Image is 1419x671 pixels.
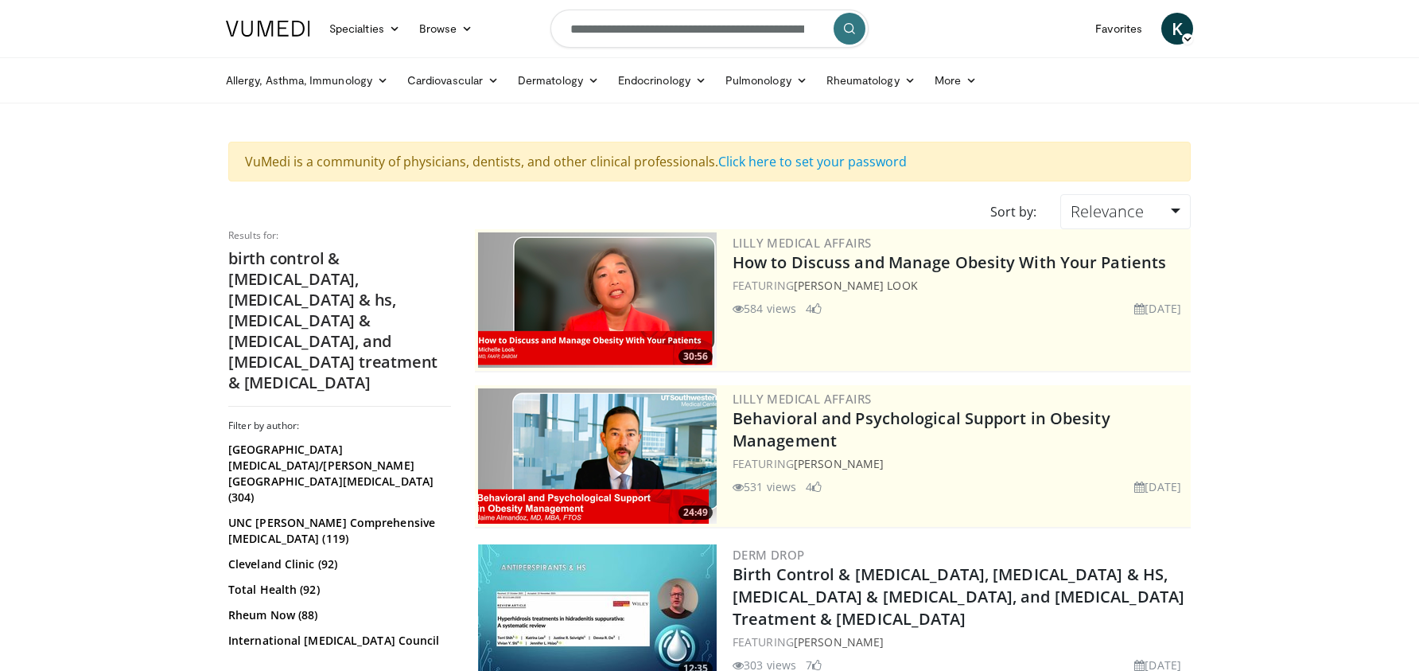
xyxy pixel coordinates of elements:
[733,564,1184,630] a: Birth Control & [MEDICAL_DATA], [MEDICAL_DATA] & HS, [MEDICAL_DATA] & [MEDICAL_DATA], and [MEDICA...
[733,252,1166,273] a: How to Discuss and Manage Obesity With Your Patients
[508,64,608,96] a: Dermatology
[817,64,925,96] a: Rheumatology
[733,478,796,495] li: 531 views
[794,278,918,293] a: [PERSON_NAME] Look
[733,547,805,563] a: Derm Drop
[925,64,986,96] a: More
[678,505,713,520] span: 24:49
[1060,194,1191,229] a: Relevance
[718,153,907,170] a: Click here to set your password
[550,10,869,48] input: Search topics, interventions
[1086,13,1152,45] a: Favorites
[794,634,884,650] a: [PERSON_NAME]
[228,515,447,547] a: UNC [PERSON_NAME] Comprehensive [MEDICAL_DATA] (119)
[228,582,447,598] a: Total Health (92)
[733,277,1188,294] div: FEATURING
[978,194,1048,229] div: Sort by:
[478,388,717,524] a: 24:49
[1161,13,1193,45] a: K
[228,556,447,572] a: Cleveland Clinic (92)
[1134,478,1181,495] li: [DATE]
[320,13,410,45] a: Specialties
[733,634,1188,650] div: FEATURING
[228,248,451,393] h2: birth control & [MEDICAL_DATA], [MEDICAL_DATA] & hs, [MEDICAL_DATA] & [MEDICAL_DATA], and [MEDICA...
[733,455,1188,472] div: FEATURING
[228,607,447,623] a: Rheum Now (88)
[716,64,817,96] a: Pulmonology
[228,442,447,505] a: [GEOGRAPHIC_DATA][MEDICAL_DATA]/[PERSON_NAME][GEOGRAPHIC_DATA][MEDICAL_DATA] (304)
[733,300,796,317] li: 584 views
[733,391,871,407] a: Lilly Medical Affairs
[794,456,884,471] a: [PERSON_NAME]
[806,478,822,495] li: 4
[478,232,717,368] a: 30:56
[228,229,451,242] p: Results for:
[733,235,871,251] a: Lilly Medical Affairs
[478,388,717,524] img: ba3304f6-7838-4e41-9c0f-2e31ebde6754.png.300x170_q85_crop-smart_upscale.png
[228,419,451,432] h3: Filter by author:
[226,21,310,37] img: VuMedi Logo
[678,349,713,364] span: 30:56
[733,408,1110,451] a: Behavioral and Psychological Support in Obesity Management
[608,64,716,96] a: Endocrinology
[228,142,1191,181] div: VuMedi is a community of physicians, dentists, and other clinical professionals.
[478,232,717,368] img: c98a6a29-1ea0-4bd5-8cf5-4d1e188984a7.png.300x170_q85_crop-smart_upscale.png
[216,64,398,96] a: Allergy, Asthma, Immunology
[1134,300,1181,317] li: [DATE]
[398,64,508,96] a: Cardiovascular
[806,300,822,317] li: 4
[1071,201,1144,222] span: Relevance
[410,13,483,45] a: Browse
[228,633,447,665] a: International [MEDICAL_DATA] Council (IPC) (78)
